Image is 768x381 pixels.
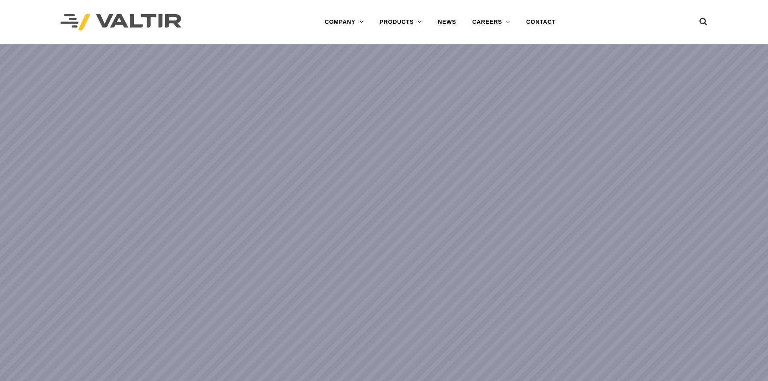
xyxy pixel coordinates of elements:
a: CAREERS [464,14,518,30]
a: PRODUCTS [371,14,430,30]
a: LEARN MORE [435,284,537,310]
a: CONTACT [518,14,564,30]
a: NEWS [430,14,464,30]
a: COMPANY [316,14,371,30]
img: Valtir [60,14,181,31]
